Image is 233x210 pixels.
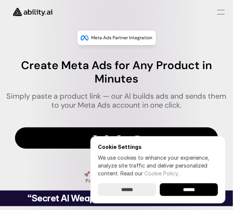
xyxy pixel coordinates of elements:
[8,194,225,203] h2: “Secret AI Weapon of E-commerce Teams.”
[98,144,218,150] h6: Cookie Settings
[6,92,227,109] h1: Simply paste a product link — our AI builds ads and sends them to your Meta Ads account in one cl...
[93,133,131,143] h4: Try For Free
[98,154,218,177] p: We use cookies to enhance your experience, analyze site traffic and deliver personalized content.
[92,34,153,41] p: Meta Ads Partner Integration
[120,170,179,177] span: Read our .
[15,127,218,149] a: Try For Free
[144,170,178,177] a: Cookie Policy
[6,59,227,86] h1: Create Meta Ads for Any Product in Minutes
[45,171,189,184] h4: 🚀 No design skills required. Pay only if it works for you.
